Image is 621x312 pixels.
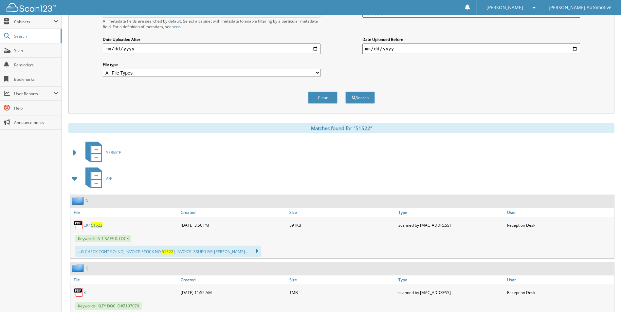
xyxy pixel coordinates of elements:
[83,222,102,228] a: CK#51522
[103,18,320,29] div: All metadata fields are searched by default. Select a cabinet with metadata to enable filtering b...
[83,290,86,295] a: K
[397,218,505,232] div: scanned by [MAC_ADDRESS]
[179,218,288,232] div: [DATE] 3:56 PM
[91,222,102,228] span: 51522
[75,246,261,257] div: ...G CHECK CONTR OLNO, INVOICE STOCK NO. | INVOICE ISSUED BY: [PERSON_NAME]...
[14,105,58,111] span: Help
[588,281,621,312] iframe: Chat Widget
[397,208,505,217] a: Type
[397,286,505,299] div: scanned by [MAC_ADDRESS]
[172,24,180,29] a: here
[75,302,142,310] span: Keywords: KLFY DOC ID#Z107070
[103,37,320,42] label: Date Uploaded After
[397,275,505,284] a: Type
[74,287,83,297] img: PDF.png
[74,220,83,230] img: PDF.png
[75,235,131,242] span: Keywords: A-1 SAFE & LOCK
[288,286,396,299] div: 1MB
[82,165,112,191] a: A/P
[14,77,58,82] span: Bookmarks
[106,176,112,181] span: A/P
[505,275,614,284] a: User
[103,62,320,67] label: File type
[288,275,396,284] a: Size
[7,3,56,12] img: scan123-logo-white.svg
[162,249,173,254] span: 51522
[14,48,58,53] span: Scan
[288,208,396,217] a: Size
[72,264,85,272] img: folder2.png
[14,19,54,25] span: Cabinets
[14,120,58,125] span: Announcements
[486,6,523,9] span: [PERSON_NAME]
[362,37,580,42] label: Date Uploaded Before
[505,286,614,299] div: Reception Desk
[288,218,396,232] div: 591KB
[70,208,179,217] a: File
[82,140,121,165] a: SERVICE
[14,33,57,39] span: Search
[179,286,288,299] div: [DATE] 11:52 AM
[85,265,88,271] a: K
[72,197,85,205] img: folder2.png
[14,62,58,68] span: Reminders
[505,208,614,217] a: User
[345,92,375,104] button: Search
[549,6,612,9] span: [PERSON_NAME] Automotive
[179,275,288,284] a: Created
[308,92,338,104] button: Clear
[70,275,179,284] a: File
[362,43,580,54] input: end
[106,150,121,155] span: SERVICE
[85,198,88,203] a: A
[103,43,320,54] input: start
[505,218,614,232] div: Reception Desk
[68,123,614,133] div: Matches found for "51522"
[14,91,54,96] span: User Reports
[179,208,288,217] a: Created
